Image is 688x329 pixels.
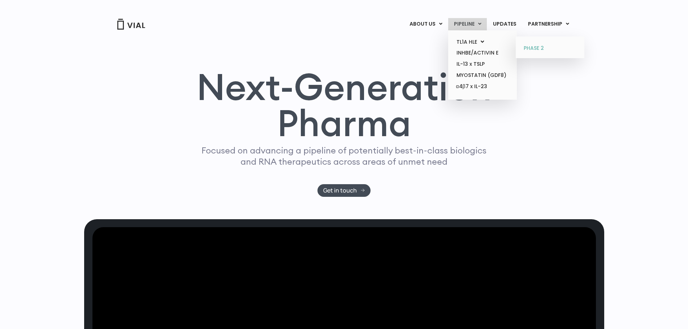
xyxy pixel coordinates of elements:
[317,184,371,197] a: Get in touch
[451,70,514,81] a: MYOSTATIN (GDF8)
[451,47,514,59] a: INHBE/ACTIVIN E
[448,18,487,30] a: PIPELINEMenu Toggle
[404,18,448,30] a: ABOUT USMenu Toggle
[518,43,581,54] a: PHASE 2
[487,18,522,30] a: UPDATES
[117,19,146,30] img: Vial Logo
[323,188,357,193] span: Get in touch
[188,69,501,142] h1: Next-Generation Pharma
[451,81,514,92] a: α4β7 x IL-23
[199,145,490,167] p: Focused on advancing a pipeline of potentially best-in-class biologics and RNA therapeutics acros...
[522,18,575,30] a: PARTNERSHIPMenu Toggle
[451,36,514,48] a: TL1A HLEMenu Toggle
[451,59,514,70] a: IL-13 x TSLP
